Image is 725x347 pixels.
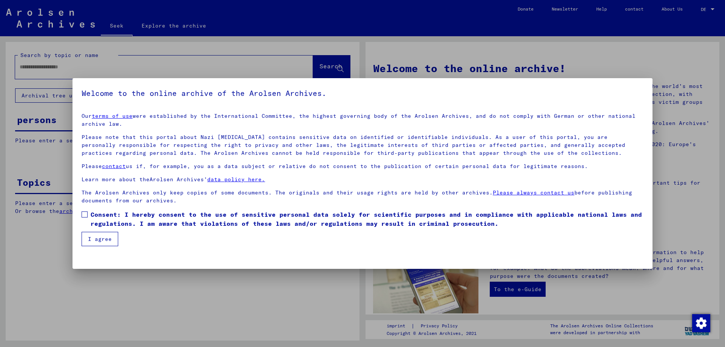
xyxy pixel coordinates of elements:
[82,113,92,119] font: Our
[82,189,493,196] font: The Arolsen Archives only keep copies of some documents. The originals and their usage rights are...
[82,134,625,156] font: Please note that this portal about Nazi [MEDICAL_DATA] contains sensitive data on identified or i...
[82,88,326,98] font: Welcome to the online archive of the Arolsen Archives.
[493,189,574,196] a: Please always contact us
[91,211,642,227] font: Consent: I hereby consent to the use of sensitive personal data solely for scientific purposes an...
[207,176,265,183] a: data policy here.
[82,189,632,204] font: before publishing documents from our archives.
[692,314,710,332] img: Zustimmung ändern
[88,236,112,242] font: I agree
[82,113,636,127] font: were established by the International Committee, the highest governing body of the Arolsen Archiv...
[82,232,118,246] button: I agree
[126,163,588,170] font: us if, for example, you as a data subject or relative do not consent to the publication of certai...
[82,163,102,170] font: Please
[92,113,133,119] a: terms of use
[150,176,207,183] font: Arolsen Archives’
[82,176,150,183] font: Learn more about the
[102,163,126,170] a: contact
